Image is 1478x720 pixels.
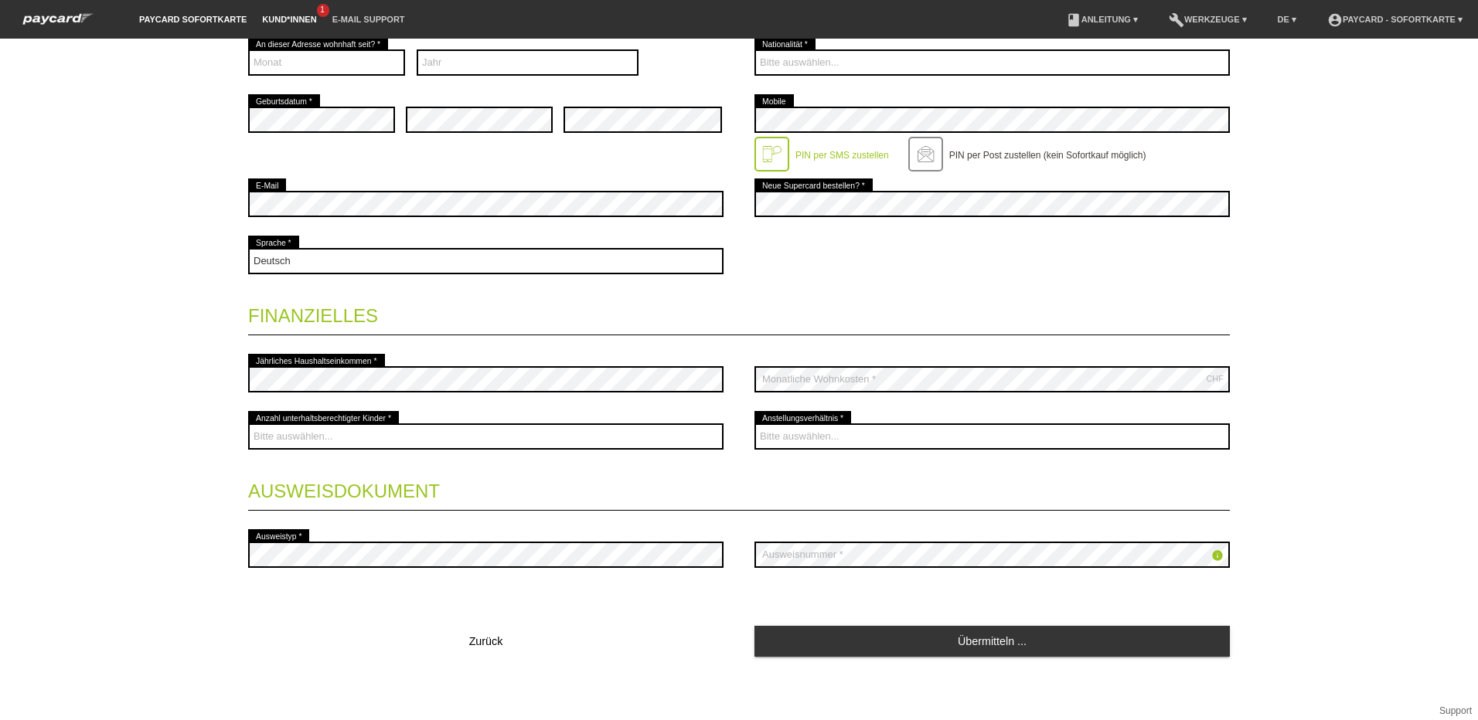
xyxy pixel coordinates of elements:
a: DE ▾ [1270,15,1304,24]
button: Zurück [248,626,724,657]
label: PIN per Post zustellen (kein Sofortkauf möglich) [949,150,1146,161]
span: Zurück [469,635,503,647]
a: bookAnleitung ▾ [1058,15,1146,24]
i: account_circle [1327,12,1343,28]
i: book [1066,12,1081,28]
i: build [1169,12,1184,28]
a: info [1211,551,1224,564]
a: buildWerkzeuge ▾ [1161,15,1255,24]
a: E-Mail Support [325,15,413,24]
legend: Ausweisdokument [248,465,1230,511]
a: Support [1439,705,1472,716]
a: paycard Sofortkarte [131,15,254,24]
label: PIN per SMS zustellen [795,150,889,161]
legend: Finanzielles [248,290,1230,335]
div: CHF [1206,374,1224,383]
a: paycard Sofortkarte [15,18,100,29]
span: 1 [317,4,329,17]
a: Kund*innen [254,15,324,24]
a: Übermitteln ... [754,626,1230,656]
i: info [1211,549,1224,562]
img: paycard Sofortkarte [15,11,100,27]
a: account_circlepaycard - Sofortkarte ▾ [1320,15,1470,24]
